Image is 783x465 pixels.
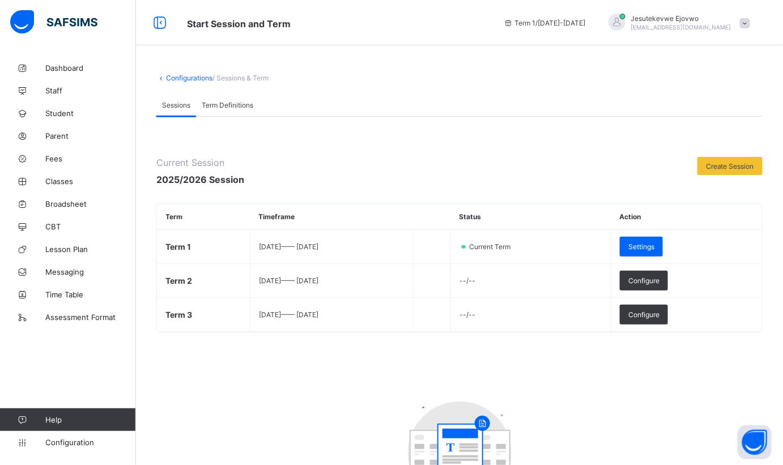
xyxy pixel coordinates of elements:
[451,264,611,298] td: --/--
[10,10,97,34] img: safsims
[212,74,269,82] span: / Sessions & Term
[451,204,611,230] th: Status
[628,242,654,251] span: Settings
[45,109,136,118] span: Student
[628,276,659,285] span: Configure
[45,415,135,424] span: Help
[259,276,318,285] span: [DATE] —— [DATE]
[259,242,318,251] span: [DATE] —— [DATE]
[187,18,291,29] span: Start Session and Term
[451,298,611,332] td: --/--
[162,101,190,109] span: Sessions
[166,74,212,82] a: Configurations
[165,276,192,285] span: Term 2
[250,204,413,230] th: Timeframe
[45,63,136,72] span: Dashboard
[446,440,454,454] tspan: T
[45,290,136,299] span: Time Table
[157,204,250,230] th: Term
[165,242,191,251] span: Term 1
[469,242,518,251] span: Current Term
[259,310,318,319] span: [DATE] —— [DATE]
[45,177,136,186] span: Classes
[45,86,136,95] span: Staff
[45,199,136,208] span: Broadsheet
[611,204,762,230] th: Action
[202,101,253,109] span: Term Definitions
[156,174,244,185] span: 2025/2026 Session
[631,24,731,31] span: [EMAIL_ADDRESS][DOMAIN_NAME]
[504,19,586,27] span: session/term information
[738,425,772,459] button: Open asap
[45,154,136,163] span: Fees
[45,438,135,447] span: Configuration
[45,245,136,254] span: Lesson Plan
[165,310,192,319] span: Term 3
[45,222,136,231] span: CBT
[45,313,136,322] span: Assessment Format
[628,310,659,319] span: Configure
[45,267,136,276] span: Messaging
[631,14,731,23] span: Jesutekevwe Ejovwo
[706,162,754,170] span: Create Session
[45,131,136,140] span: Parent
[156,157,244,168] span: Current Session
[597,14,756,32] div: JesutekevweEjovwo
